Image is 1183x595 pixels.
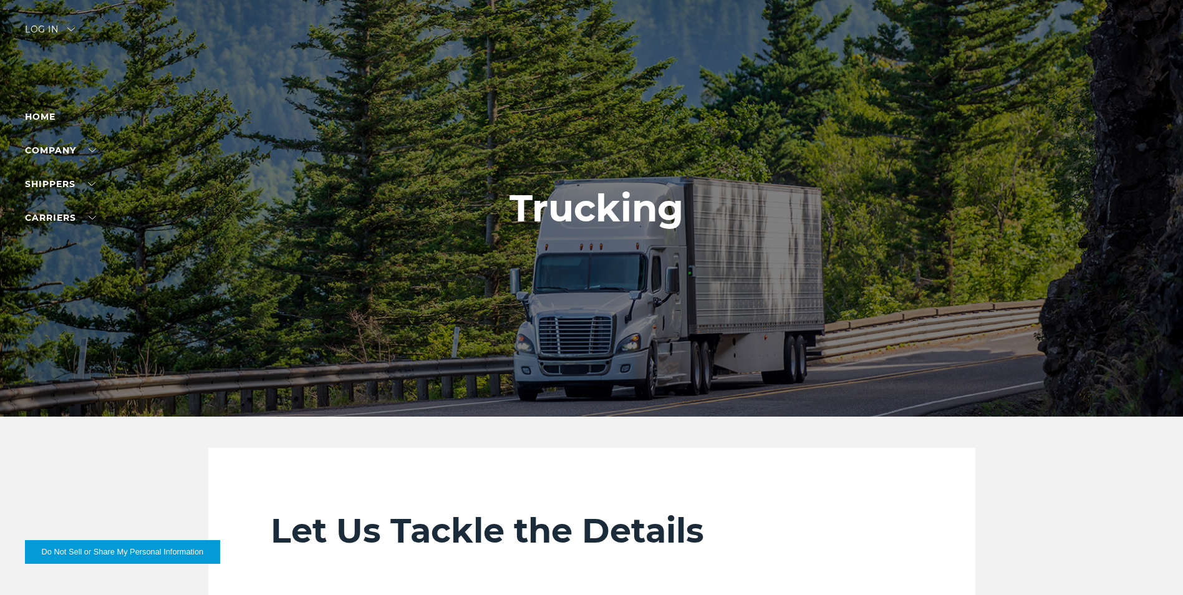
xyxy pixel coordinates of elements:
[25,540,220,564] button: Do Not Sell or Share My Personal Information
[25,212,96,223] a: Carriers
[545,25,639,80] img: kbx logo
[25,178,95,190] a: SHIPPERS
[25,145,96,156] a: Company
[271,510,913,551] h2: Let Us Tackle the Details
[25,25,75,43] div: Log in
[509,187,683,230] h1: Trucking
[25,111,56,122] a: Home
[67,27,75,31] img: arrow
